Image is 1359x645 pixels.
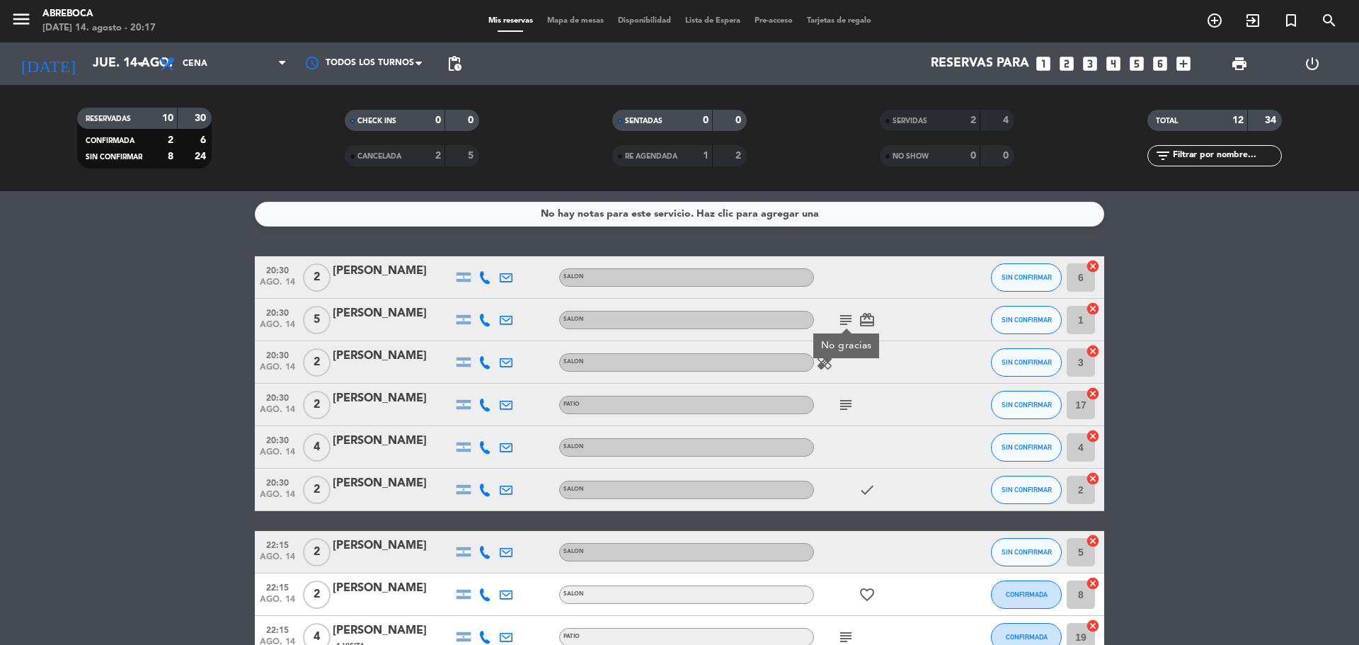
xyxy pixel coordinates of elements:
i: [DATE] [11,48,86,79]
span: RESERVAR MESA [1195,8,1234,33]
span: 20:30 [260,346,295,363]
span: SALON [563,316,584,322]
i: cancel [1086,429,1100,443]
span: SALON [563,549,584,554]
span: 20:30 [260,304,295,320]
span: PATIO [563,401,580,407]
span: SIN CONFIRMAR [1002,401,1052,409]
span: ago. 14 [260,278,295,294]
strong: 30 [195,113,209,123]
span: 2 [303,581,331,609]
span: CONFIRMADA [86,137,134,144]
span: SALON [563,274,584,280]
span: PATIO [563,634,580,639]
i: filter_list [1154,147,1171,164]
div: [PERSON_NAME] [333,389,453,408]
i: arrow_drop_down [132,55,149,72]
span: SALON [563,444,584,450]
strong: 10 [162,113,173,123]
i: healing [816,354,833,371]
strong: 0 [1003,151,1011,161]
strong: 24 [195,152,209,161]
strong: 5 [468,151,476,161]
span: 20:30 [260,431,295,447]
span: SIN CONFIRMAR [1002,273,1052,281]
div: [PERSON_NAME] [333,262,453,280]
i: turned_in_not [1283,12,1300,29]
i: add_circle_outline [1206,12,1223,29]
span: SIN CONFIRMAR [1002,316,1052,324]
span: CHECK INS [357,118,396,125]
button: SIN CONFIRMAR [991,476,1062,504]
span: 5 [303,306,331,334]
button: menu [11,8,32,35]
span: CANCELADA [357,153,401,160]
div: [PERSON_NAME] [333,537,453,555]
span: Pre-acceso [747,17,800,25]
span: CONFIRMADA [1006,633,1048,641]
i: exit_to_app [1244,12,1261,29]
span: Disponibilidad [611,17,678,25]
span: Mapa de mesas [540,17,611,25]
button: CONFIRMADA [991,581,1062,609]
i: add_box [1174,55,1193,73]
span: 2 [303,263,331,292]
strong: 0 [735,115,744,125]
i: check [859,481,876,498]
strong: 2 [168,135,173,145]
div: No hay notas para este servicio. Haz clic para agregar una [541,206,819,222]
span: 22:15 [260,536,295,552]
span: SALON [563,486,584,492]
i: looks_3 [1081,55,1099,73]
input: Filtrar por nombre... [1171,148,1281,164]
i: looks_6 [1151,55,1169,73]
strong: 12 [1232,115,1244,125]
i: looks_two [1057,55,1076,73]
span: ago. 14 [260,490,295,506]
button: SIN CONFIRMAR [991,306,1062,334]
span: BUSCAR [1310,8,1348,33]
button: SIN CONFIRMAR [991,391,1062,419]
span: SIN CONFIRMAR [1002,486,1052,493]
strong: 2 [970,115,976,125]
div: LOG OUT [1275,42,1348,85]
i: cancel [1086,259,1100,273]
span: CONFIRMADA [1006,590,1048,598]
span: SIN CONFIRMAR [1002,358,1052,366]
span: 2 [303,538,331,566]
span: Tarjetas de regalo [800,17,878,25]
i: power_settings_new [1304,55,1321,72]
span: ago. 14 [260,595,295,611]
span: 22:15 [260,621,295,637]
i: card_giftcard [859,312,876,329]
strong: 1 [703,151,709,161]
i: favorite_border [859,586,876,603]
strong: 4 [1003,115,1011,125]
span: ago. 14 [260,447,295,464]
i: looks_5 [1128,55,1146,73]
span: 2 [303,476,331,504]
div: [PERSON_NAME] [333,347,453,365]
span: SENTADAS [625,118,663,125]
div: [PERSON_NAME] [333,432,453,450]
span: Reserva especial [1272,8,1310,33]
button: SIN CONFIRMAR [991,538,1062,566]
span: ago. 14 [260,405,295,421]
strong: 6 [200,135,209,145]
span: RE AGENDADA [625,153,677,160]
div: [DATE] 14. agosto - 20:17 [42,21,156,35]
button: SIN CONFIRMAR [991,433,1062,462]
i: cancel [1086,576,1100,590]
i: cancel [1086,472,1100,486]
i: menu [11,8,32,30]
span: TOTAL [1156,118,1178,125]
span: NO SHOW [893,153,929,160]
i: looks_4 [1104,55,1123,73]
span: ago. 14 [260,320,295,336]
span: Reservas para [931,57,1029,71]
div: [PERSON_NAME] [333,304,453,323]
span: Cena [183,59,207,69]
i: subject [837,396,854,413]
div: [PERSON_NAME] [333,622,453,640]
span: SIN CONFIRMAR [1002,443,1052,451]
